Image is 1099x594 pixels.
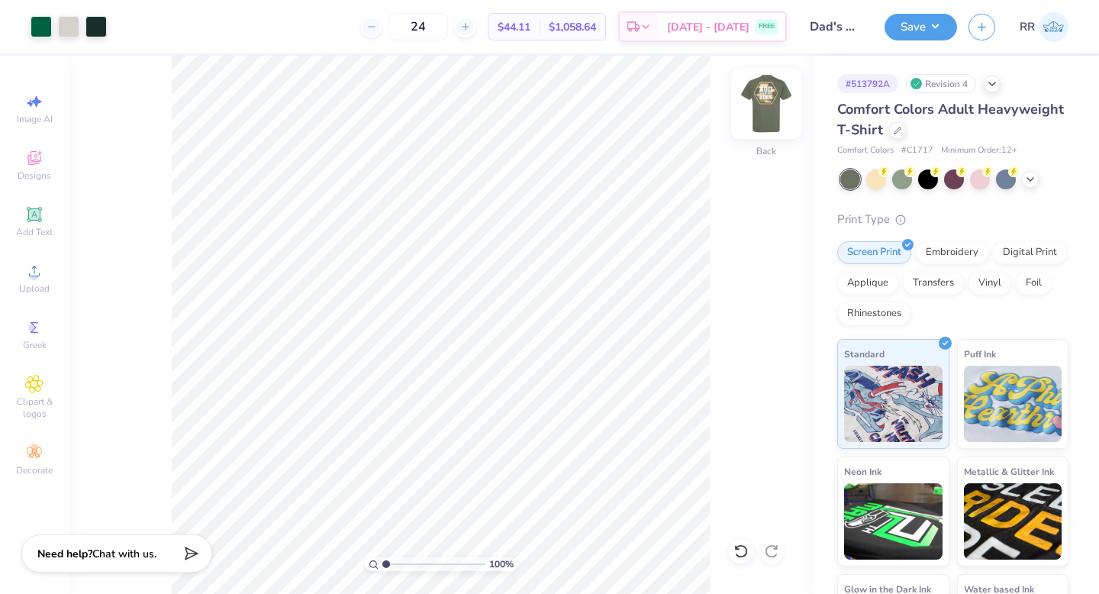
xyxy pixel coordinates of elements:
span: # C1717 [901,144,933,157]
span: [DATE] - [DATE] [667,19,749,35]
span: Metallic & Glitter Ink [964,463,1054,479]
span: Designs [18,169,51,182]
a: RR [1020,12,1068,42]
div: Vinyl [968,272,1011,295]
span: Comfort Colors [837,144,894,157]
span: $44.11 [498,19,530,35]
div: Applique [837,272,898,295]
span: FREE [759,21,775,32]
span: Add Text [16,226,53,238]
img: Rigil Kent Ricardo [1039,12,1068,42]
strong: Need help? [37,547,92,561]
div: Revision 4 [906,74,976,93]
span: Standard [844,346,885,362]
div: Screen Print [837,241,911,264]
input: Untitled Design [798,11,873,42]
span: Decorate [16,464,53,476]
div: Rhinestones [837,302,911,325]
div: Transfers [903,272,964,295]
span: Greek [23,339,47,351]
div: Digital Print [993,241,1067,264]
span: Neon Ink [844,463,881,479]
div: Foil [1016,272,1052,295]
div: Back [756,144,776,158]
input: – – [388,13,448,40]
span: Image AI [17,113,53,125]
div: # 513792A [837,74,898,93]
span: Clipart & logos [8,395,61,420]
div: Embroidery [916,241,988,264]
img: Standard [844,366,943,442]
span: Puff Ink [964,346,996,362]
span: Upload [19,282,50,295]
button: Save [885,14,957,40]
span: Comfort Colors Adult Heavyweight T-Shirt [837,100,1064,139]
span: 100 % [489,557,514,571]
span: Minimum Order: 12 + [941,144,1017,157]
img: Neon Ink [844,483,943,560]
span: RR [1020,18,1035,36]
span: $1,058.64 [549,19,596,35]
span: Chat with us. [92,547,156,561]
div: Print Type [837,211,1068,228]
img: Back [736,73,797,134]
img: Puff Ink [964,366,1062,442]
img: Metallic & Glitter Ink [964,483,1062,560]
